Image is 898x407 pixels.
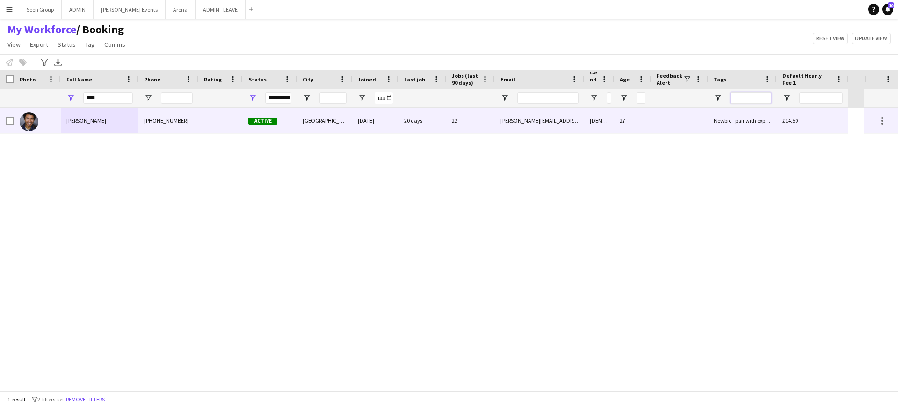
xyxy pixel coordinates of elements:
[248,76,267,83] span: Status
[303,76,313,83] span: City
[446,108,495,133] div: 22
[20,112,38,131] img: Charlie Baker
[714,76,726,83] span: Tags
[85,40,95,49] span: Tag
[83,92,133,104] input: Full Name Filter Input
[708,108,777,133] div: Newbie - pair with experienced crew
[62,0,94,19] button: ADMIN
[204,76,222,83] span: Rating
[64,394,107,405] button: Remove filters
[66,76,92,83] span: Full Name
[20,76,36,83] span: Photo
[782,117,798,124] span: £14.50
[7,40,21,49] span: View
[398,108,446,133] div: 20 days
[104,40,125,49] span: Comms
[517,92,579,104] input: Email Filter Input
[39,57,50,68] app-action-btn: Advanced filters
[714,94,722,102] button: Open Filter Menu
[495,108,584,133] div: [PERSON_NAME][EMAIL_ADDRESS][DOMAIN_NAME]
[637,92,645,104] input: Age Filter Input
[19,0,62,19] button: Seen Group
[303,94,311,102] button: Open Filter Menu
[138,108,198,133] div: [PHONE_NUMBER]
[882,4,893,15] a: 10
[620,76,630,83] span: Age
[319,92,347,104] input: City Filter Input
[375,92,393,104] input: Joined Filter Input
[614,108,651,133] div: 27
[590,94,598,102] button: Open Filter Menu
[66,94,75,102] button: Open Filter Menu
[30,40,48,49] span: Export
[590,69,597,90] span: Gender
[782,94,791,102] button: Open Filter Menu
[58,40,76,49] span: Status
[101,38,129,51] a: Comms
[166,0,196,19] button: Arena
[799,92,843,104] input: Default Hourly Fee 1 Filter Input
[161,92,193,104] input: Phone Filter Input
[144,76,160,83] span: Phone
[731,92,771,104] input: Tags Filter Input
[852,33,891,44] button: Update view
[297,108,352,133] div: [GEOGRAPHIC_DATA]
[352,108,398,133] div: [DATE]
[500,94,509,102] button: Open Filter Menu
[196,0,246,19] button: ADMIN - LEAVE
[81,38,99,51] a: Tag
[52,57,64,68] app-action-btn: Export XLSX
[888,2,894,8] span: 10
[66,117,106,124] span: [PERSON_NAME]
[657,72,683,86] span: Feedback Alert
[404,76,425,83] span: Last job
[4,38,24,51] a: View
[782,72,832,86] span: Default Hourly Fee 1
[248,118,277,125] span: Active
[76,22,124,37] span: Booking
[248,94,257,102] button: Open Filter Menu
[144,94,152,102] button: Open Filter Menu
[813,33,848,44] button: Reset view
[94,0,166,19] button: [PERSON_NAME] Events
[7,22,76,37] a: My Workforce
[37,396,64,403] span: 2 filters set
[500,76,515,83] span: Email
[358,76,376,83] span: Joined
[584,108,614,133] div: [DEMOGRAPHIC_DATA]
[358,94,366,102] button: Open Filter Menu
[620,94,628,102] button: Open Filter Menu
[54,38,80,51] a: Status
[607,92,611,104] input: Gender Filter Input
[452,72,478,86] span: Jobs (last 90 days)
[26,38,52,51] a: Export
